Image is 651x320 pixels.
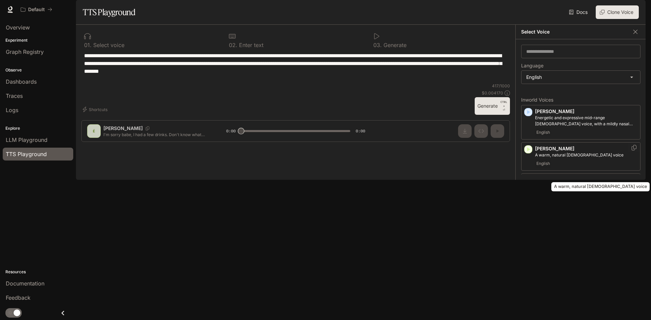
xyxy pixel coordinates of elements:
[631,145,637,150] button: Copy Voice ID
[18,3,55,16] button: All workspaces
[92,42,124,48] p: Select voice
[382,42,407,48] p: Generate
[373,42,382,48] p: 0 3 .
[500,100,507,112] p: ⏎
[535,152,637,158] p: A warm, natural female voice
[535,159,551,168] span: English
[535,128,551,136] span: English
[535,115,637,127] p: Energetic and expressive mid-range male voice, with a mildly nasal quality
[81,104,110,115] button: Shortcuts
[84,42,92,48] p: 0 1 .
[492,83,510,89] p: 417 / 1000
[475,97,510,115] button: GenerateCTRL +⏎
[551,182,650,191] div: A warm, natural [DEMOGRAPHIC_DATA] voice
[596,5,639,19] button: Clone Voice
[500,100,507,108] p: CTRL +
[521,98,640,102] p: Inworld Voices
[28,7,45,13] p: Default
[535,108,637,115] p: [PERSON_NAME]
[521,63,544,68] p: Language
[535,145,637,152] p: [PERSON_NAME]
[229,42,237,48] p: 0 2 .
[237,42,263,48] p: Enter text
[83,5,135,19] h1: TTS Playground
[568,5,590,19] a: Docs
[521,71,640,84] div: English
